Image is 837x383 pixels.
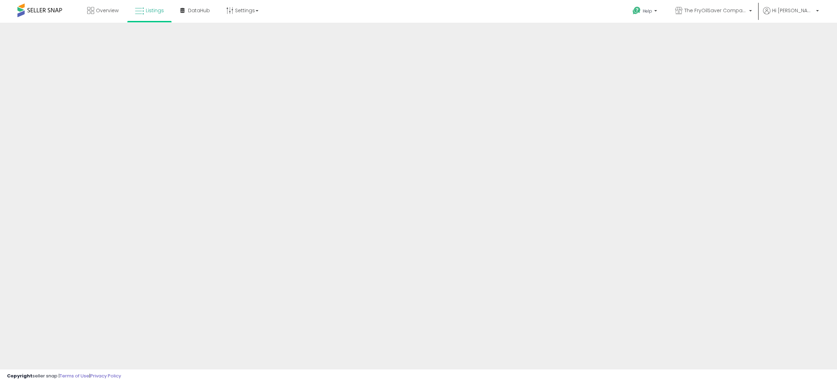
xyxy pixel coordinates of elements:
[643,8,652,14] span: Help
[627,1,664,23] a: Help
[96,7,119,14] span: Overview
[763,7,819,23] a: Hi [PERSON_NAME]
[772,7,814,14] span: Hi [PERSON_NAME]
[632,6,641,15] i: Get Help
[146,7,164,14] span: Listings
[684,7,747,14] span: The FryOilSaver Company
[188,7,210,14] span: DataHub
